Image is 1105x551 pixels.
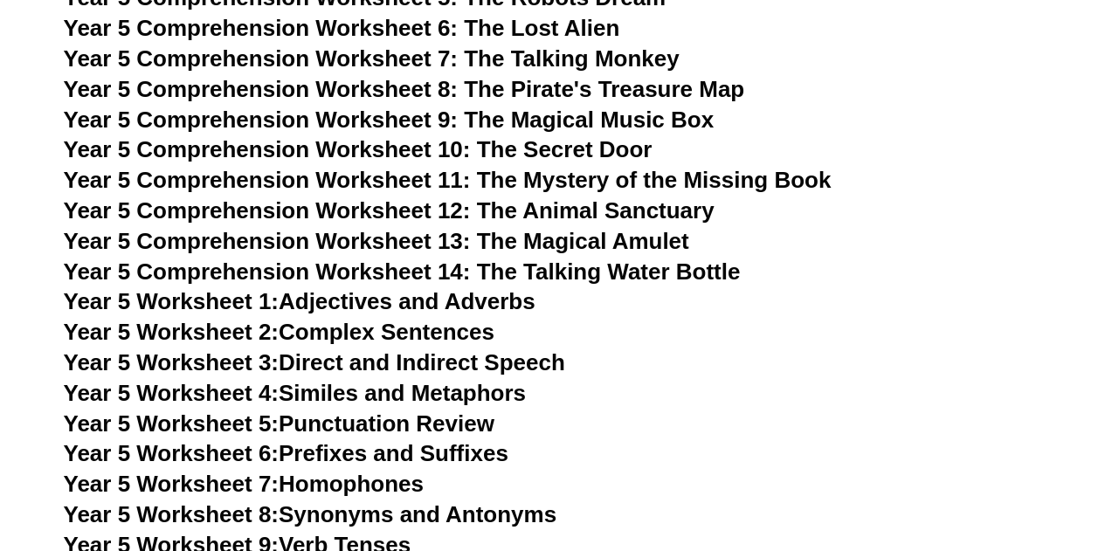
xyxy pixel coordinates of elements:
span: Year 5 Worksheet 8: [64,501,280,527]
a: Year 5 Worksheet 4:Similes and Metaphors [64,380,527,406]
iframe: Chat Widget [814,354,1105,551]
a: Year 5 Worksheet 3:Direct and Indirect Speech [64,349,565,375]
a: Year 5 Comprehension Worksheet 8: The Pirate's Treasure Map [64,76,745,102]
span: Year 5 Worksheet 2: [64,319,280,345]
span: Year 5 Worksheet 1: [64,288,280,314]
a: Year 5 Worksheet 5:Punctuation Review [64,410,494,437]
a: Year 5 Worksheet 8:Synonyms and Antonyms [64,501,557,527]
span: Year 5 Worksheet 3: [64,349,280,375]
span: Year 5 Worksheet 7: [64,471,280,497]
a: Year 5 Worksheet 1:Adjectives and Adverbs [64,288,535,314]
a: Year 5 Comprehension Worksheet 14: The Talking Water Bottle [64,258,741,285]
span: Year 5 Worksheet 4: [64,380,280,406]
a: Year 5 Worksheet 7:Homophones [64,471,425,497]
span: Year 5 Worksheet 5: [64,410,280,437]
a: Year 5 Comprehension Worksheet 7: The Talking Monkey [64,45,680,72]
a: Year 5 Comprehension Worksheet 6: The Lost Alien [64,15,620,41]
a: Year 5 Worksheet 6:Prefixes and Suffixes [64,440,508,466]
a: Year 5 Comprehension Worksheet 11: The Mystery of the Missing Book [64,167,832,193]
a: Year 5 Comprehension Worksheet 9: The Magical Music Box [64,107,715,133]
a: Year 5 Comprehension Worksheet 12: The Animal Sanctuary [64,197,715,224]
a: Year 5 Comprehension Worksheet 10: The Secret Door [64,136,653,162]
a: Year 5 Worksheet 2:Complex Sentences [64,319,494,345]
span: Year 5 Worksheet 6: [64,440,280,466]
a: Year 5 Comprehension Worksheet 13: The Magical Amulet [64,228,689,254]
